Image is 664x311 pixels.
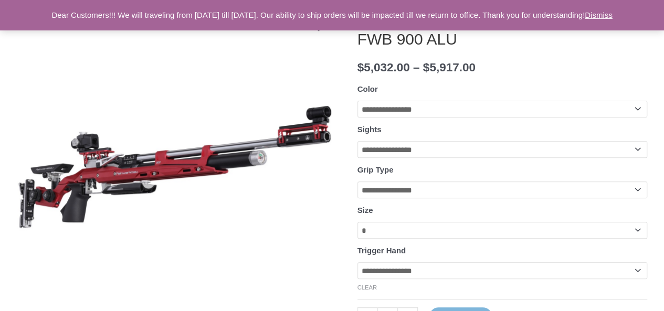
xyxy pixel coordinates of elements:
[357,284,377,291] a: Clear options
[357,206,373,215] label: Size
[357,30,647,49] h1: FWB 900 ALU
[357,165,394,174] label: Grip Type
[357,61,364,74] span: $
[585,10,613,19] a: Dismiss
[357,125,382,134] label: Sights
[413,61,420,74] span: –
[357,61,410,74] bdi: 5,032.00
[423,61,430,74] span: $
[357,246,406,255] label: Trigger Hand
[423,61,476,74] bdi: 5,917.00
[357,84,378,93] label: Color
